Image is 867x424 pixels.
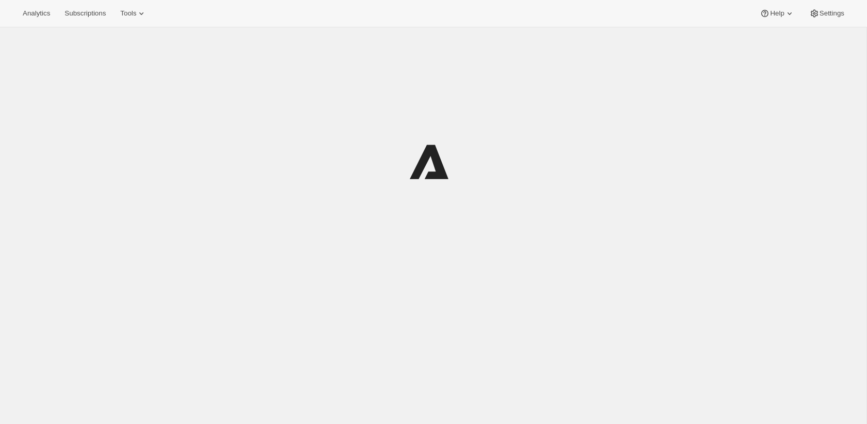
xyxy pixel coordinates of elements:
span: Help [770,9,784,18]
span: Subscriptions [65,9,106,18]
span: Tools [120,9,136,18]
span: Settings [820,9,844,18]
button: Analytics [17,6,56,21]
span: Analytics [23,9,50,18]
button: Subscriptions [58,6,112,21]
button: Tools [114,6,153,21]
button: Help [753,6,800,21]
button: Settings [803,6,850,21]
